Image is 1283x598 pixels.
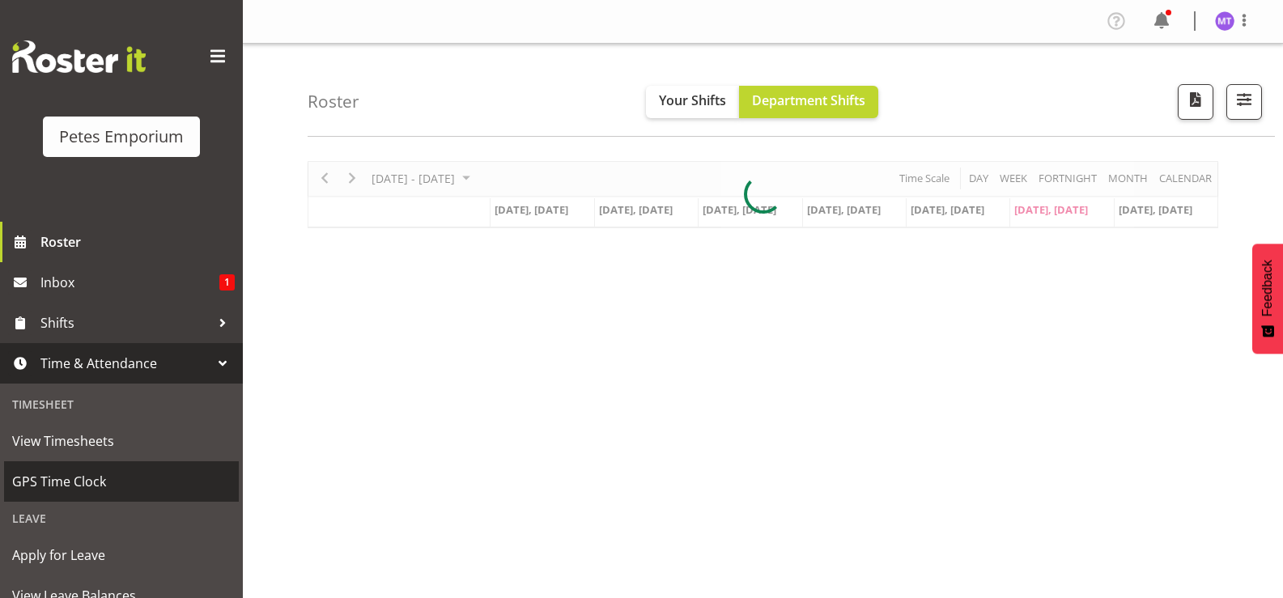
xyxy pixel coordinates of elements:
[40,230,235,254] span: Roster
[1178,84,1213,120] button: Download a PDF of the roster according to the set date range.
[219,274,235,291] span: 1
[739,86,878,118] button: Department Shifts
[752,91,865,109] span: Department Shifts
[1215,11,1234,31] img: mya-taupawa-birkhead5814.jpg
[4,502,239,535] div: Leave
[1260,260,1275,316] span: Feedback
[4,421,239,461] a: View Timesheets
[1252,244,1283,354] button: Feedback - Show survey
[4,461,239,502] a: GPS Time Clock
[659,91,726,109] span: Your Shifts
[646,86,739,118] button: Your Shifts
[4,388,239,421] div: Timesheet
[59,125,184,149] div: Petes Emporium
[4,535,239,575] a: Apply for Leave
[40,311,210,335] span: Shifts
[12,543,231,567] span: Apply for Leave
[40,270,219,295] span: Inbox
[12,40,146,73] img: Rosterit website logo
[12,469,231,494] span: GPS Time Clock
[308,92,359,111] h4: Roster
[40,351,210,375] span: Time & Attendance
[12,429,231,453] span: View Timesheets
[1226,84,1262,120] button: Filter Shifts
